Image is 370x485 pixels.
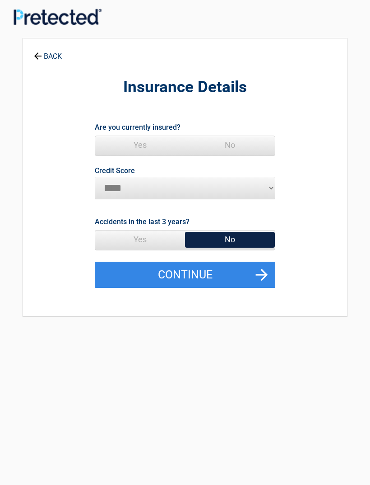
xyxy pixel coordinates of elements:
[14,9,102,24] img: Main Logo
[95,136,185,154] span: Yes
[28,77,342,98] h2: Insurance Details
[185,136,275,154] span: No
[95,167,135,174] label: Credit Score
[95,216,190,228] label: Accidents in the last 3 years?
[32,44,64,60] a: BACK
[95,121,180,133] label: Are you currently insured?
[95,231,185,249] span: Yes
[185,231,275,249] span: No
[95,262,275,288] button: Continue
